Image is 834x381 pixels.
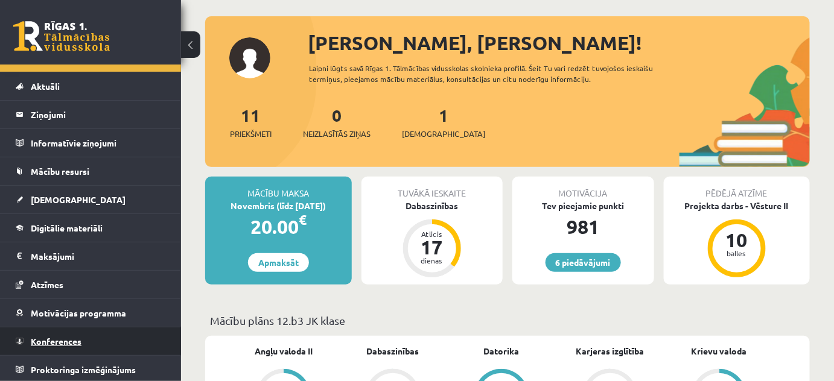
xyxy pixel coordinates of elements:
a: Angļu valoda II [255,345,313,357]
a: Dabaszinības Atlicis 17 dienas [361,200,503,279]
a: Rīgas 1. Tālmācības vidusskola [13,21,110,51]
a: Mācību resursi [16,157,166,185]
div: Laipni lūgts savā Rīgas 1. Tālmācības vidusskolas skolnieka profilā. Šeit Tu vari redzēt tuvojošo... [309,63,672,84]
a: 0Neizlasītās ziņas [303,104,371,140]
div: Tuvākā ieskaite [361,177,503,200]
a: Aktuāli [16,72,166,100]
a: Karjeras izglītība [576,345,645,357]
div: Pēdējā atzīme [664,177,810,200]
span: Proktoringa izmēģinājums [31,364,136,375]
span: Digitālie materiāli [31,222,103,233]
span: Konferences [31,336,81,347]
span: Priekšmeti [230,128,272,140]
a: 6 piedāvājumi [546,253,621,272]
span: [DEMOGRAPHIC_DATA] [31,194,126,205]
div: 10 [719,230,755,250]
span: Mācību resursi [31,166,89,177]
a: Dabaszinības [366,345,419,357]
span: Motivācijas programma [31,307,126,318]
div: Tev pieejamie punkti [512,200,654,212]
div: Atlicis [414,230,450,238]
span: Atzīmes [31,279,63,290]
a: [DEMOGRAPHIC_DATA] [16,186,166,213]
p: Mācību plāns 12.b3 JK klase [210,312,805,329]
a: 11Priekšmeti [230,104,272,140]
span: Aktuāli [31,81,60,92]
a: Krievu valoda [692,345,747,357]
a: Atzīmes [16,271,166,298]
div: Projekta darbs - Vēsture II [664,200,810,212]
a: Motivācijas programma [16,299,166,327]
div: 981 [512,212,654,241]
div: [PERSON_NAME], [PERSON_NAME]! [308,28,810,57]
div: Dabaszinības [361,200,503,212]
span: Neizlasītās ziņas [303,128,371,140]
a: Apmaksāt [248,253,309,272]
span: € [299,211,307,228]
a: Digitālie materiāli [16,214,166,242]
a: Maksājumi [16,242,166,270]
div: dienas [414,257,450,264]
legend: Maksājumi [31,242,166,270]
div: 20.00 [205,212,352,241]
a: Ziņojumi [16,101,166,128]
div: Motivācija [512,177,654,200]
div: Novembris (līdz [DATE]) [205,200,352,212]
span: [DEMOGRAPHIC_DATA] [402,128,485,140]
legend: Informatīvie ziņojumi [31,129,166,157]
legend: Ziņojumi [31,101,166,128]
a: Informatīvie ziņojumi [16,129,166,157]
a: 1[DEMOGRAPHIC_DATA] [402,104,485,140]
div: Mācību maksa [205,177,352,200]
a: Projekta darbs - Vēsture II 10 balles [664,200,810,279]
a: Konferences [16,327,166,355]
a: Datorika [483,345,519,357]
div: balles [719,250,755,257]
div: 17 [414,238,450,257]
